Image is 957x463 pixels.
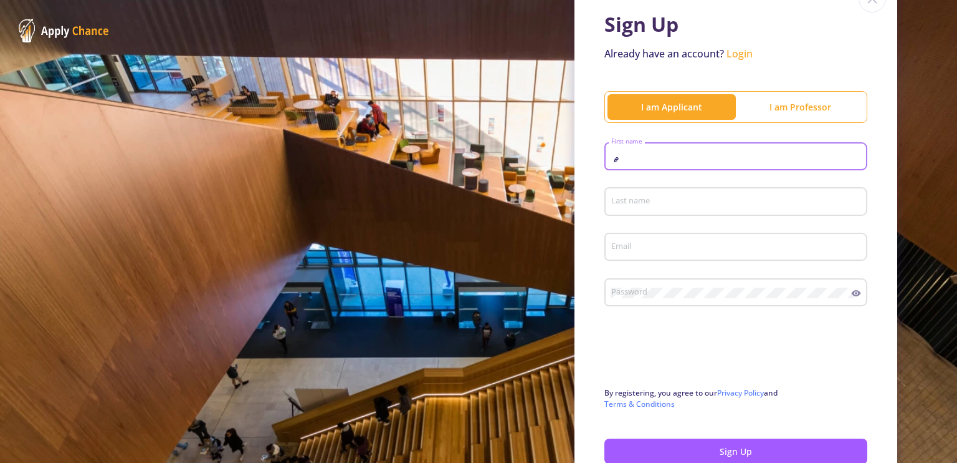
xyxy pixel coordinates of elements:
h1: Sign Up [604,12,867,36]
div: I am Professor [736,100,864,114]
div: I am Applicant [607,100,736,114]
p: Already have an account? [604,46,867,61]
img: ApplyChance Logo [19,19,109,42]
p: By registering, you agree to our and [604,387,867,410]
a: Terms & Conditions [604,399,675,409]
a: Privacy Policy [717,387,764,398]
iframe: reCAPTCHA [604,329,794,378]
a: Login [726,47,753,61]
